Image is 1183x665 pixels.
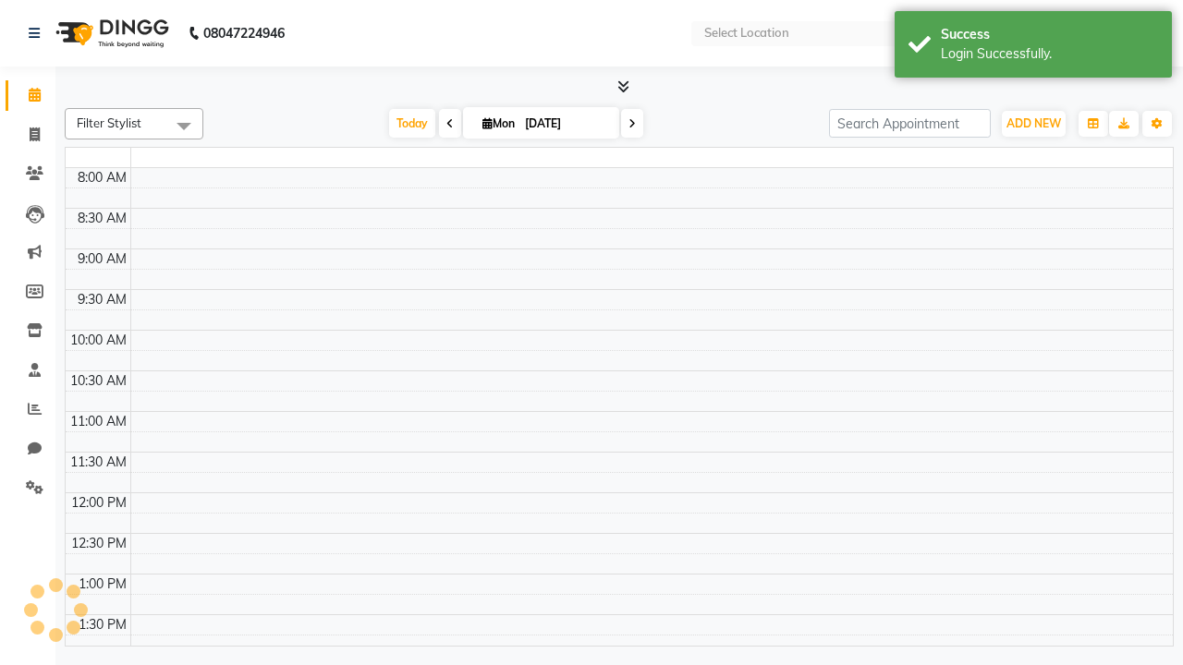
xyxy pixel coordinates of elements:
div: 1:00 PM [75,574,130,594]
div: 8:00 AM [74,168,130,187]
div: 9:30 AM [74,290,130,309]
div: 10:30 AM [67,371,130,391]
div: 1:30 PM [75,615,130,635]
div: 11:30 AM [67,453,130,472]
div: 12:30 PM [67,534,130,553]
input: 2025-09-01 [519,110,612,138]
div: 8:30 AM [74,209,130,228]
div: 12:00 PM [67,493,130,513]
span: ADD NEW [1006,116,1061,130]
b: 08047224946 [203,7,285,59]
div: 9:00 AM [74,249,130,269]
div: Login Successfully. [941,44,1158,64]
div: 11:00 AM [67,412,130,431]
img: logo [47,7,174,59]
input: Search Appointment [829,109,991,138]
div: Success [941,25,1158,44]
div: Select Location [704,24,789,42]
span: Filter Stylist [77,115,141,130]
button: ADD NEW [1002,111,1066,137]
div: 10:00 AM [67,331,130,350]
span: Mon [478,116,519,130]
span: Today [389,109,435,138]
